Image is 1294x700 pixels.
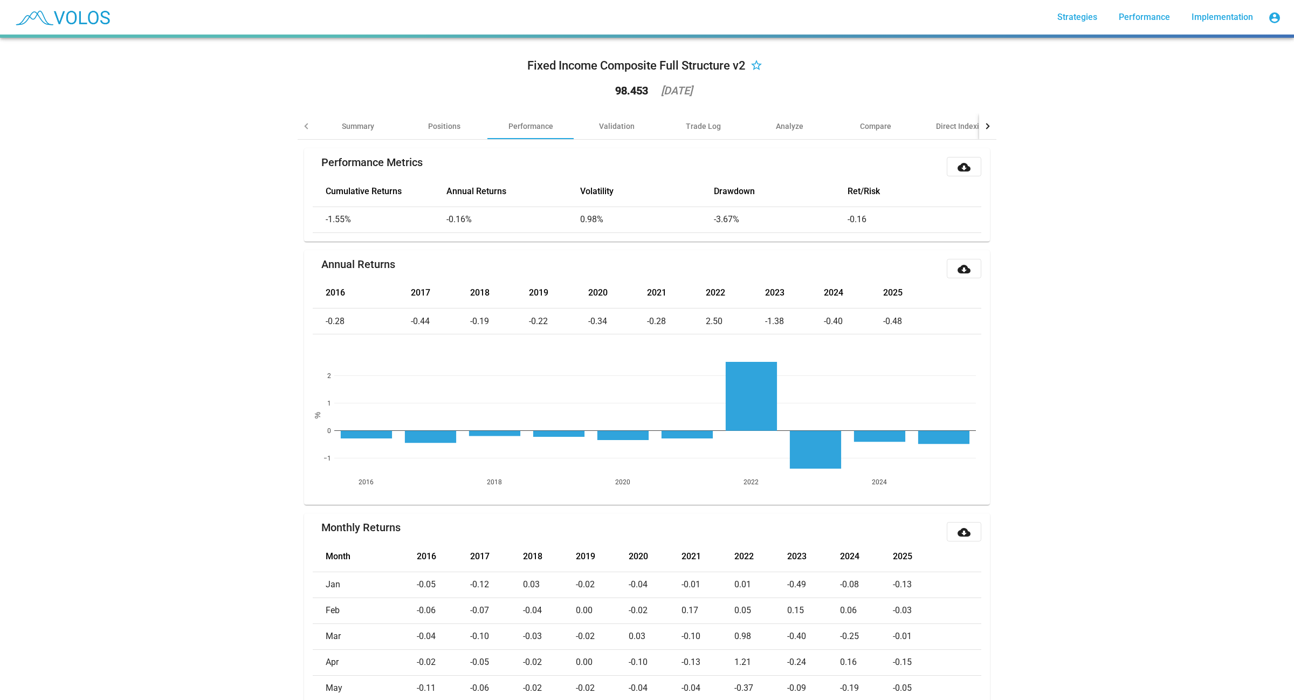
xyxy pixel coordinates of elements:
td: Jan [313,572,417,598]
td: 0.98 [734,623,787,649]
td: -0.49 [787,572,840,598]
a: Strategies [1049,8,1106,27]
th: 2023 [765,278,824,308]
td: 0.17 [682,598,734,623]
td: -0.06 [417,598,470,623]
img: blue_transparent.png [9,4,115,31]
mat-card-title: Monthly Returns [321,522,401,533]
td: -0.05 [470,649,523,675]
th: 2020 [588,278,647,308]
td: -0.48 [883,308,981,334]
td: -0.10 [682,623,734,649]
mat-icon: account_circle [1268,11,1281,24]
td: -0.01 [893,623,981,649]
td: 0.00 [576,649,629,675]
th: 2022 [706,278,765,308]
th: 2019 [576,541,629,572]
td: -0.02 [576,572,629,598]
td: -0.25 [840,623,893,649]
td: 0.16 [840,649,893,675]
td: -0.40 [787,623,840,649]
td: -0.12 [470,572,523,598]
div: Compare [860,121,891,132]
td: 0.05 [734,598,787,623]
th: 2018 [523,541,576,572]
mat-card-title: Annual Returns [321,259,395,270]
td: -0.04 [417,623,470,649]
td: -3.67% [714,207,848,232]
td: -0.28 [647,308,706,334]
div: Fixed Income Composite Full Structure v2 [527,57,746,74]
td: 1.21 [734,649,787,675]
th: 2021 [647,278,706,308]
td: -0.10 [470,623,523,649]
th: Cumulative Returns [313,176,446,207]
td: -0.02 [576,623,629,649]
td: -0.02 [417,649,470,675]
th: 2020 [629,541,682,572]
div: Performance [508,121,553,132]
td: -0.07 [470,598,523,623]
div: Direct Indexing [936,121,988,132]
td: -0.19 [470,308,529,334]
td: -0.34 [588,308,647,334]
th: 2025 [883,278,981,308]
td: Mar [313,623,417,649]
mat-icon: star_border [750,60,763,73]
div: Positions [428,121,460,132]
div: Trade Log [686,121,721,132]
th: 2016 [313,278,411,308]
th: 2016 [417,541,470,572]
mat-icon: cloud_download [958,263,970,276]
th: 2017 [470,541,523,572]
td: 0.98% [580,207,714,232]
mat-icon: cloud_download [958,161,970,174]
div: [DATE] [661,85,692,96]
td: Feb [313,598,417,623]
td: -0.02 [629,598,682,623]
td: -1.55% [313,207,446,232]
td: -0.24 [787,649,840,675]
th: Ret/Risk [848,176,981,207]
th: 2022 [734,541,787,572]
td: -0.16 [848,207,981,232]
div: 98.453 [615,85,648,96]
div: Validation [599,121,635,132]
td: -0.15 [893,649,981,675]
td: -0.13 [682,649,734,675]
td: 0.00 [576,598,629,623]
td: -0.40 [824,308,883,334]
th: 2017 [411,278,470,308]
a: Performance [1110,8,1179,27]
td: -0.10 [629,649,682,675]
td: -1.38 [765,308,824,334]
th: Month [313,541,417,572]
td: 0.06 [840,598,893,623]
td: -0.05 [417,572,470,598]
td: -0.08 [840,572,893,598]
mat-icon: cloud_download [958,526,970,539]
th: 2024 [824,278,883,308]
th: 2018 [470,278,529,308]
span: Performance [1119,12,1170,22]
td: -0.04 [629,572,682,598]
th: 2023 [787,541,840,572]
td: -0.03 [893,598,981,623]
td: Apr [313,649,417,675]
td: -0.01 [682,572,734,598]
td: -0.03 [523,623,576,649]
mat-card-title: Performance Metrics [321,157,423,168]
div: Analyze [776,121,803,132]
td: -0.13 [893,572,981,598]
td: 0.03 [629,623,682,649]
td: -0.44 [411,308,470,334]
td: -0.22 [529,308,588,334]
th: Drawdown [714,176,848,207]
td: -0.28 [313,308,411,334]
th: 2024 [840,541,893,572]
th: 2019 [529,278,588,308]
th: Annual Returns [446,176,580,207]
span: Implementation [1192,12,1253,22]
div: Summary [342,121,374,132]
td: 0.01 [734,572,787,598]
